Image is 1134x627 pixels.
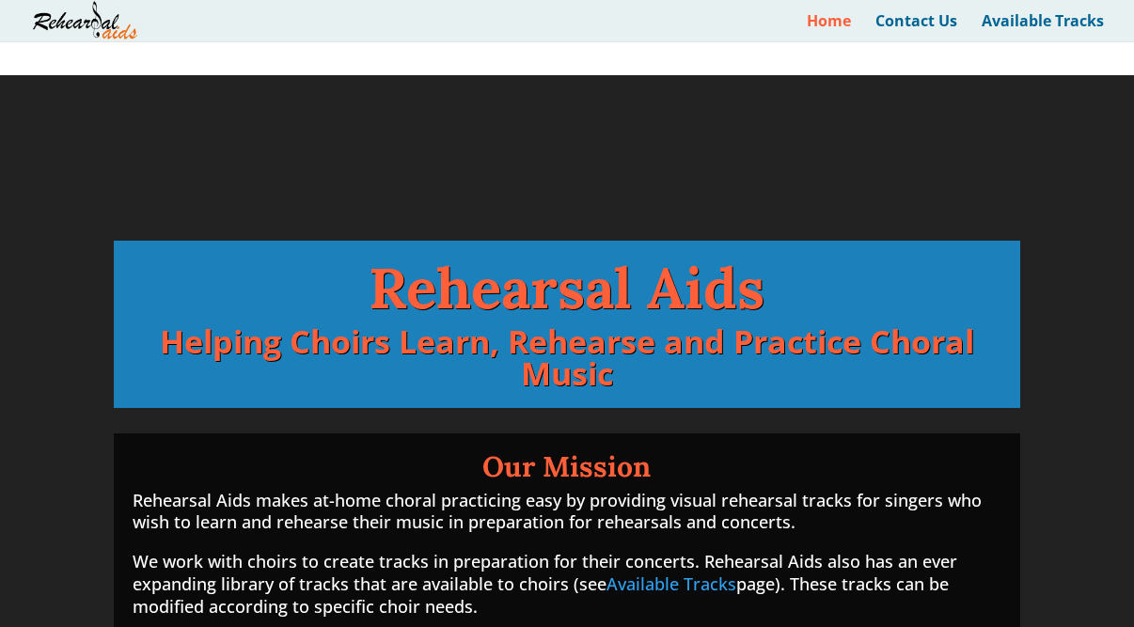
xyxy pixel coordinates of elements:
a: Home [807,14,851,41]
strong: Our Mission [482,448,651,484]
p: We work with choirs to create tracks in preparation for their concerts. Rehearsal Aids also has a... [133,551,1002,618]
a: Available Tracks [606,572,736,595]
h1: Rehearsal Aids [133,259,1002,325]
a: Contact Us [875,14,957,41]
a: Available Tracks [982,14,1104,41]
p: Helping Choirs Learn, Rehearse and Practice Choral Music [133,325,1002,389]
p: Rehearsal Aids makes at-home choral practicing easy by providing visual rehearsal tracks for sing... [133,490,1002,552]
